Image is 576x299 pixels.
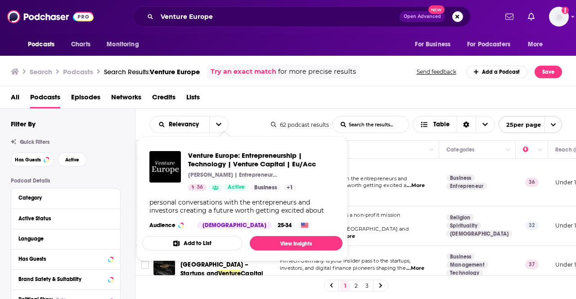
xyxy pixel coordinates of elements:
a: 1 [341,280,350,291]
button: Column Actions [426,145,437,156]
a: Try an exact match [211,67,276,77]
span: All [11,90,19,108]
a: Technology [446,269,483,277]
div: [DEMOGRAPHIC_DATA] [197,222,272,229]
a: Entrepreneur [446,183,487,190]
div: 25-34 [274,222,295,229]
img: Venture Europe: Entrepreneurship | Technology | Venture Capital | Eu/Acc [149,151,181,183]
button: Choose View [413,116,495,133]
a: Add a Podcast [466,66,528,78]
h3: Search [30,67,52,76]
button: open menu [499,116,562,133]
button: open menu [22,36,66,53]
span: More [528,38,543,51]
button: Has Guests [18,253,113,264]
h3: Podcasts [63,67,93,76]
p: 32 [525,221,539,230]
p: 36 [525,178,539,187]
a: Active [224,184,248,191]
img: User Profile [549,7,569,27]
span: For Business [415,38,450,51]
p: 37 [525,260,539,269]
a: Venture Europe: Entrepreneurship | Technology | Venture Capital | Eu/Acc [188,151,335,168]
a: Religion [446,214,474,221]
span: Capital [241,270,263,277]
span: Charts [71,38,90,51]
svg: Add a profile image [562,7,569,14]
a: Podcasts [30,90,60,108]
span: Table [433,121,450,128]
button: Send feedback [414,68,459,76]
button: open menu [150,121,209,128]
span: 36 [197,183,203,192]
a: Spirituality [446,222,481,229]
div: Language [18,236,107,242]
div: Search podcasts, credits, & more... [132,6,471,27]
span: Has Guests [15,157,41,162]
button: Active [58,152,87,167]
span: Active [65,157,79,162]
a: Show notifications dropdown [502,9,517,24]
button: Column Actions [503,145,513,156]
button: Brand Safety & Suitability [18,273,113,285]
button: Language [18,233,113,244]
a: 36 [188,184,207,191]
img: Podchaser - Follow, Share and Rate Podcasts [7,8,94,25]
a: Business [446,253,475,260]
a: Show notifications dropdown [524,9,538,24]
button: Open AdvancedNew [400,11,445,22]
a: View Insights [250,236,342,250]
h2: Filter By [11,120,36,128]
span: ...More [407,182,425,189]
span: Venture Europe [150,67,200,76]
span: Episodes [71,90,100,108]
span: Monitoring [107,38,139,51]
span: Venture [218,270,241,277]
input: Search podcasts, credits, & more... [157,9,400,24]
span: New [428,5,445,14]
button: Show profile menu [549,7,569,27]
span: Open Advanced [404,14,441,19]
button: Active Status [18,213,113,224]
div: Categories [446,144,474,155]
span: Active [228,183,245,192]
span: Podcasts [28,38,54,51]
p: [PERSON_NAME] | Entrepreneur | Advisor [188,171,278,179]
button: open menu [522,36,554,53]
button: open menu [100,36,150,53]
button: open menu [461,36,523,53]
a: Management [446,261,488,268]
button: Category [18,192,113,203]
button: open menu [209,116,228,133]
span: for more precise results [278,67,356,77]
a: Credits [152,90,175,108]
a: Business [446,174,475,182]
span: investors creating a future worth getting excited a [280,182,406,188]
a: 2 [351,280,360,291]
span: 25 per page [499,118,541,132]
div: 62 podcast results [271,121,329,128]
a: +1 [283,184,297,191]
h3: Audience [149,222,190,229]
button: Column Actions [535,145,546,156]
span: Quick Filters [20,139,49,145]
a: Networks [111,90,141,108]
a: Lists [186,90,200,108]
div: Brand Safety & Suitability [18,276,105,282]
a: Charts [65,36,96,53]
button: Save [535,66,562,78]
span: Logged in as headlandconsultancy [549,7,569,27]
span: investors, and digital finance pioneers shaping the [280,265,406,271]
span: Toggle select row [141,261,149,269]
a: 3 [362,280,371,291]
a: [DEMOGRAPHIC_DATA] [446,230,512,237]
button: Add to List [142,236,243,250]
